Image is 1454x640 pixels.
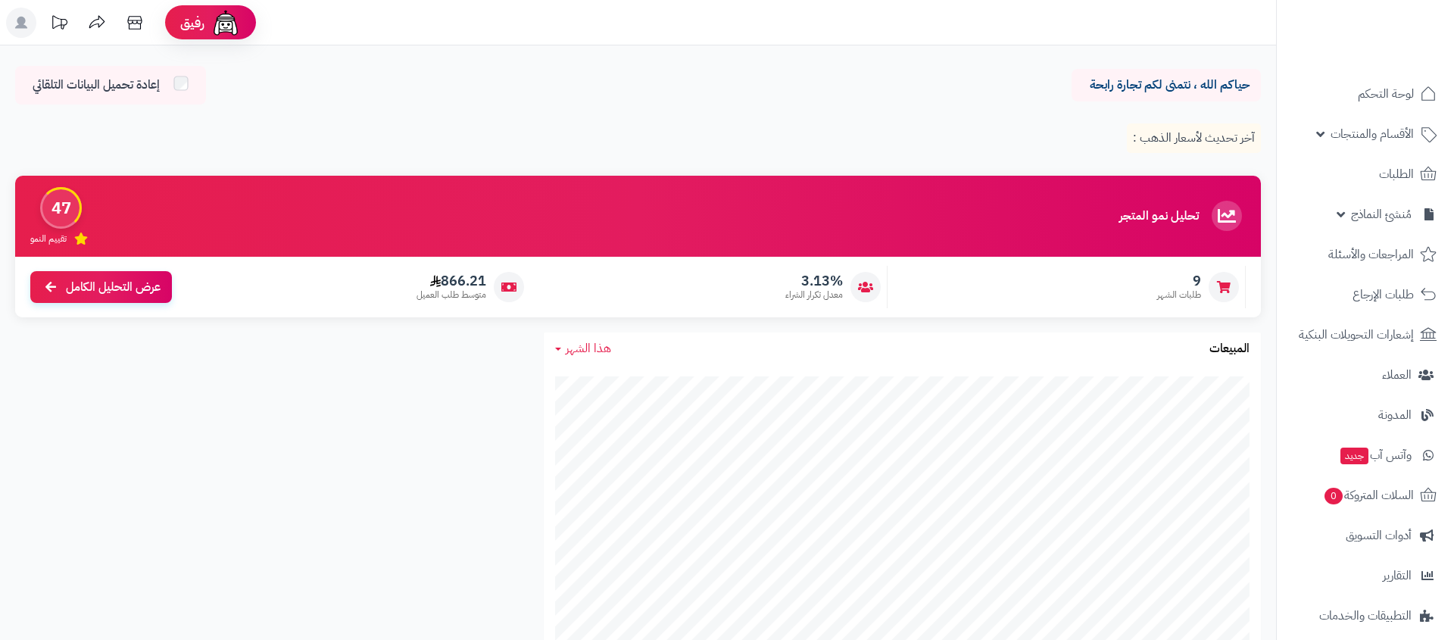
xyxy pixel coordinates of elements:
[1339,445,1412,466] span: وآتس آب
[785,273,843,289] span: 3.13%
[785,289,843,301] span: معدل تكرار الشراء
[1383,565,1412,586] span: التقارير
[1379,164,1414,185] span: الطلبات
[33,76,160,94] span: إعادة تحميل البيانات التلقائي
[1328,244,1414,265] span: المراجعات والأسئلة
[1299,324,1414,345] span: إشعارات التحويلات البنكية
[1358,83,1414,105] span: لوحة التحكم
[1286,477,1445,514] a: السلات المتروكة0
[555,340,611,357] a: هذا الشهر
[1286,357,1445,393] a: العملاء
[30,233,67,245] span: تقييم النمو
[40,8,78,42] a: تحديثات المنصة
[211,8,241,38] img: ai-face.png
[1119,210,1199,223] h3: تحليل نمو المتجر
[1340,448,1368,464] span: جديد
[1351,204,1412,225] span: مُنشئ النماذج
[180,14,204,32] span: رفيق
[1286,76,1445,112] a: لوحة التحكم
[66,279,161,296] span: عرض التحليل الكامل
[1346,525,1412,546] span: أدوات التسويق
[1286,397,1445,433] a: المدونة
[417,273,486,289] span: 866.21
[1331,123,1414,145] span: الأقسام والمنتجات
[1382,364,1412,386] span: العملاء
[417,289,486,301] span: متوسط طلب العميل
[1157,289,1201,301] span: طلبات الشهر
[1324,487,1343,504] span: 0
[1378,404,1412,426] span: المدونة
[566,339,611,357] span: هذا الشهر
[1286,156,1445,192] a: الطلبات
[1209,342,1250,356] h3: المبيعات
[1286,317,1445,353] a: إشعارات التحويلات البنكية
[30,271,172,304] a: عرض التحليل الكامل
[1286,557,1445,594] a: التقارير
[1286,437,1445,473] a: وآتس آبجديد
[1351,27,1440,59] img: logo-2.png
[1353,284,1414,305] span: طلبات الإرجاع
[1127,123,1261,153] p: آخر تحديث لأسعار الذهب :
[1319,605,1412,626] span: التطبيقات والخدمات
[1286,236,1445,273] a: المراجعات والأسئلة
[1286,276,1445,313] a: طلبات الإرجاع
[1286,517,1445,554] a: أدوات التسويق
[1157,273,1201,289] span: 9
[1323,485,1414,506] span: السلات المتروكة
[1083,76,1250,94] p: حياكم الله ، نتمنى لكم تجارة رابحة
[1286,598,1445,634] a: التطبيقات والخدمات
